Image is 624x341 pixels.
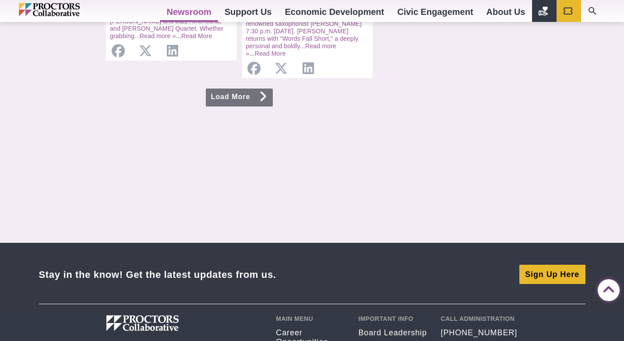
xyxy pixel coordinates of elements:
[358,328,427,337] a: Board Leadership
[276,315,345,322] h2: Main Menu
[246,43,336,57] a: Read more »
[441,328,517,337] a: [PHONE_NUMBER]
[106,315,225,331] img: Proctors logo
[441,315,518,322] h2: Call Administration
[206,89,273,107] a: Load More
[140,32,176,39] a: Read more »
[181,32,212,39] a: Read More
[255,50,286,57] a: Read More
[358,315,427,322] h2: Important Info
[519,265,585,284] a: Sign Up Here
[39,269,276,281] div: Stay in the know! Get the latest updates from us.
[19,3,117,16] img: Proctors logo
[598,280,615,297] a: Back to Top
